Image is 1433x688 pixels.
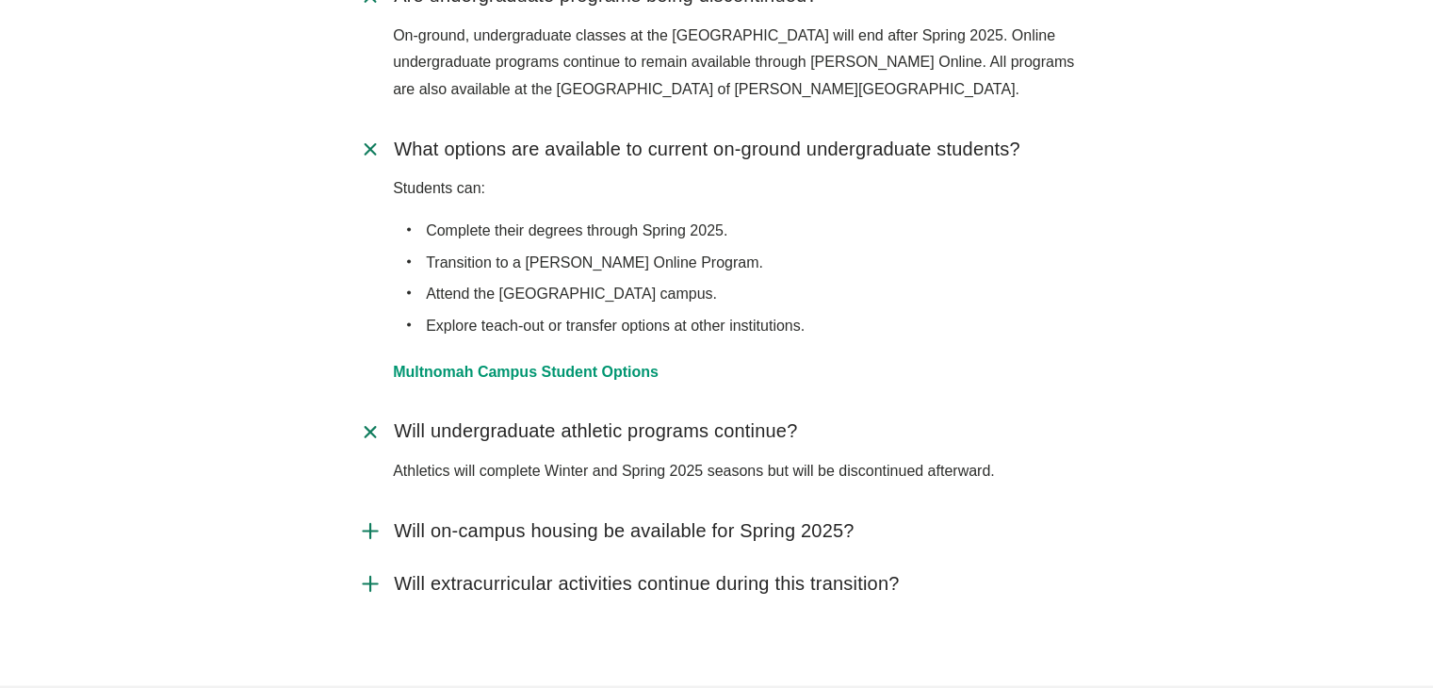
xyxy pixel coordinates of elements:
p: Students can: [393,175,1075,203]
li: Explore teach-out or transfer options at other institutions. [426,313,1075,340]
span: Will undergraduate athletic programs continue? [394,419,797,443]
li: Complete their degrees through Spring 2025. [426,218,1075,245]
a: Multnomah Campus Student Options [393,364,659,380]
li: Transition to a [PERSON_NAME] Online Program. [426,250,1075,277]
li: Attend the [GEOGRAPHIC_DATA] campus. [426,281,1075,308]
span: Will on-campus housing be available for Spring 2025? [394,518,854,542]
span: Will extracurricular activities continue during this transition? [394,571,899,595]
p: On-ground, undergraduate classes at the [GEOGRAPHIC_DATA] will end after Spring 2025. Online unde... [393,23,1075,104]
span: What options are available to current on-ground undergraduate students? [394,138,1020,161]
p: Athletics will complete Winter and Spring 2025 seasons but will be discontinued afterward. [393,458,1075,485]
